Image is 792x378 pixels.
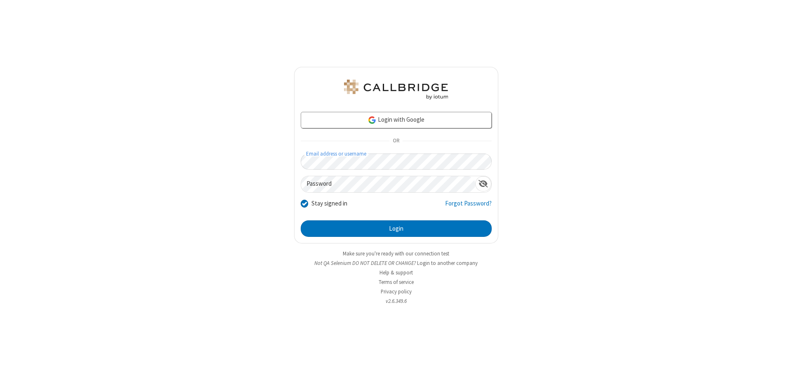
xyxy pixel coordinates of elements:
input: Password [301,176,475,192]
img: google-icon.png [368,116,377,125]
li: Not QA Selenium DO NOT DELETE OR CHANGE? [294,259,498,267]
a: Terms of service [379,279,414,286]
input: Email address or username [301,154,492,170]
a: Help & support [379,269,413,276]
label: Stay signed in [311,199,347,208]
a: Forgot Password? [445,199,492,215]
a: Privacy policy [381,288,412,295]
button: Login [301,220,492,237]
a: Make sure you're ready with our connection test [343,250,449,257]
div: Show password [475,176,491,191]
a: Login with Google [301,112,492,128]
img: QA Selenium DO NOT DELETE OR CHANGE [342,80,450,99]
button: Login to another company [417,259,478,267]
li: v2.6.349.6 [294,297,498,305]
span: OR [389,135,403,147]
